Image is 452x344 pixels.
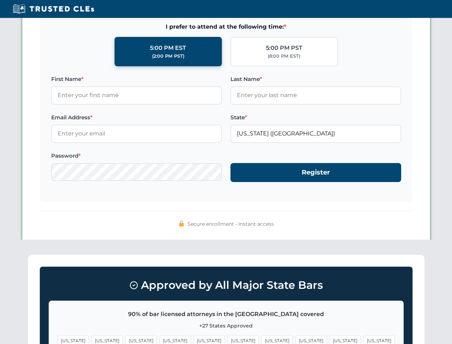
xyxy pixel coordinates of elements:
[51,113,222,122] label: Email Address
[268,53,300,60] div: (8:00 PM EST)
[230,86,401,104] input: Enter your last name
[230,125,401,143] input: Florida (FL)
[230,75,401,83] label: Last Name
[51,152,222,160] label: Password
[188,220,274,228] span: Secure enrollment • Instant access
[58,322,395,330] p: +27 States Approved
[11,4,96,14] img: Trusted CLEs
[230,113,401,122] label: State
[51,86,222,104] input: Enter your first name
[150,43,186,53] div: 5:00 PM EST
[51,75,222,83] label: First Name
[58,310,395,319] p: 90% of bar licensed attorneys in the [GEOGRAPHIC_DATA] covered
[230,163,401,182] button: Register
[51,125,222,143] input: Enter your email
[51,22,401,32] span: I prefer to attend at the following time:
[266,43,302,53] div: 5:00 PM PST
[152,53,184,60] div: (2:00 PM PST)
[49,276,404,295] h3: Approved by All Major State Bars
[179,221,184,226] img: 🔒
